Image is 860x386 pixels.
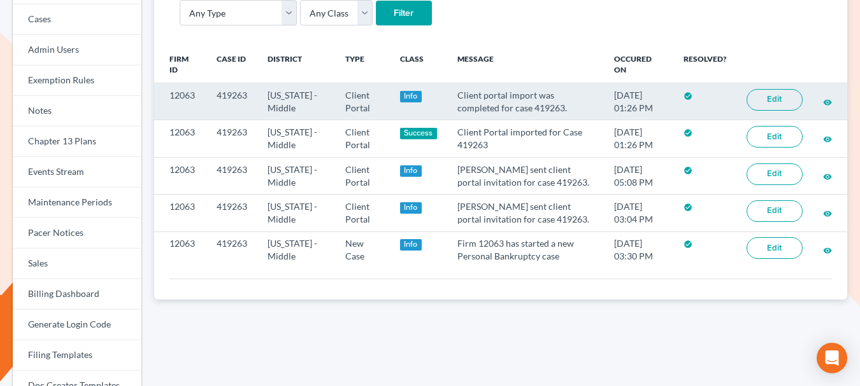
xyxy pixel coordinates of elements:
i: check_circle [684,128,692,137]
td: [US_STATE] - Middle [257,83,335,120]
td: [PERSON_NAME] sent client portal invitation for case 419263. [447,195,604,231]
th: Occured On [604,46,673,83]
th: District [257,46,335,83]
a: Edit [747,237,803,259]
td: [DATE] 01:26 PM [604,83,673,120]
td: [US_STATE] - Middle [257,120,335,157]
a: Sales [13,249,141,279]
td: [US_STATE] - Middle [257,195,335,231]
a: Exemption Rules [13,65,141,96]
a: Generate Login Code [13,310,141,340]
td: 419263 [206,157,257,194]
td: 12063 [154,195,206,231]
i: visibility [823,172,832,181]
i: check_circle [684,92,692,100]
i: check_circle [684,203,692,212]
i: visibility [823,135,832,144]
a: Events Stream [13,157,141,188]
td: 12063 [154,83,206,120]
td: Client Portal [335,157,390,194]
td: 12063 [154,120,206,157]
div: Info [400,202,422,214]
td: [US_STATE] - Middle [257,157,335,194]
a: Admin Users [13,35,141,65]
td: [DATE] 05:08 PM [604,157,673,194]
a: visibility [823,170,832,181]
input: Filter [376,1,432,26]
td: [PERSON_NAME] sent client portal invitation for case 419263. [447,157,604,194]
td: 12063 [154,157,206,194]
td: 419263 [206,120,257,157]
a: Cases [13,4,141,35]
a: Edit [747,89,803,111]
td: Client Portal [335,120,390,157]
th: Firm ID [154,46,206,83]
i: check_circle [684,240,692,249]
td: Client Portal [335,195,390,231]
a: Notes [13,96,141,127]
a: Edit [747,163,803,185]
div: Info [400,165,422,177]
a: Edit [747,126,803,148]
th: Resolved? [673,46,736,83]
td: [DATE] 03:04 PM [604,195,673,231]
th: Class [390,46,447,83]
a: Chapter 13 Plans [13,127,141,157]
a: Edit [747,200,803,222]
i: visibility [823,209,832,218]
a: visibility [823,244,832,255]
td: Client Portal [335,83,390,120]
a: Maintenance Periods [13,188,141,218]
td: 419263 [206,83,257,120]
td: 419263 [206,195,257,231]
a: visibility [823,133,832,144]
a: Filing Templates [13,340,141,371]
td: Firm 12063 has started a new Personal Bankruptcy case [447,231,604,268]
th: Message [447,46,604,83]
div: Success [400,128,437,139]
th: Type [335,46,390,83]
td: 12063 [154,231,206,268]
td: [US_STATE] - Middle [257,231,335,268]
td: 419263 [206,231,257,268]
a: visibility [823,96,832,107]
td: [DATE] 03:30 PM [604,231,673,268]
td: Client portal import was completed for case 419263. [447,83,604,120]
th: Case ID [206,46,257,83]
i: visibility [823,246,832,255]
td: [DATE] 01:26 PM [604,120,673,157]
div: Info [400,239,422,251]
i: check_circle [684,166,692,175]
a: Billing Dashboard [13,279,141,310]
i: visibility [823,98,832,107]
td: Client Portal imported for Case 419263 [447,120,604,157]
a: Pacer Notices [13,218,141,249]
div: Open Intercom Messenger [817,343,847,373]
a: visibility [823,207,832,218]
td: New Case [335,231,390,268]
div: Info [400,91,422,102]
